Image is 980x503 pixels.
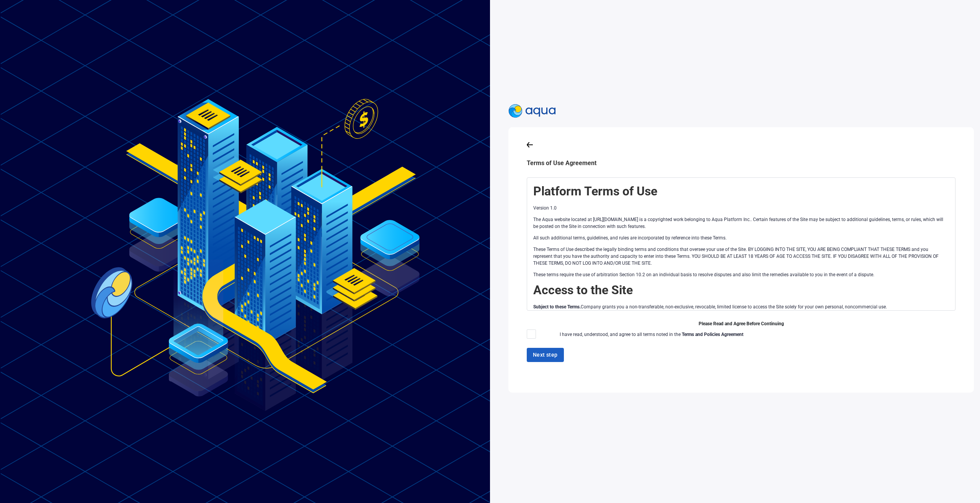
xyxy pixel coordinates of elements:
[533,184,946,198] h2: Platform Terms of Use
[560,332,743,337] span: I have read, understood, and agree to all terms noted in the
[508,104,556,118] img: AquaPlatformHeaderLogo.svg
[527,320,955,328] span: Please Read and Agree Before Continuing
[533,303,946,310] p: Company grants you a non-transferable, non-exclusive, revocable, limited license to access the Si...
[533,304,581,310] strong: Subject to these Terms.
[533,283,946,297] h2: Access to the Site
[527,159,596,167] span: Terms of Use Agreement
[682,332,743,337] strong: Terms and Policies Agreement
[533,246,946,267] p: These Terms of Use described the legally binding terms and conditions that oversee your use of th...
[533,271,946,278] p: These terms require the use of arbitration Section 10.2 on an individual basis to resolve dispute...
[533,234,946,241] p: All such additional terms, guidelines, and rules are incorporated by reference into these Terms.
[533,205,946,211] p: Version 1.0
[533,216,946,230] p: The Aqua website located at [URL][DOMAIN_NAME] is a copyrighted work belonging to Aqua Platform I...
